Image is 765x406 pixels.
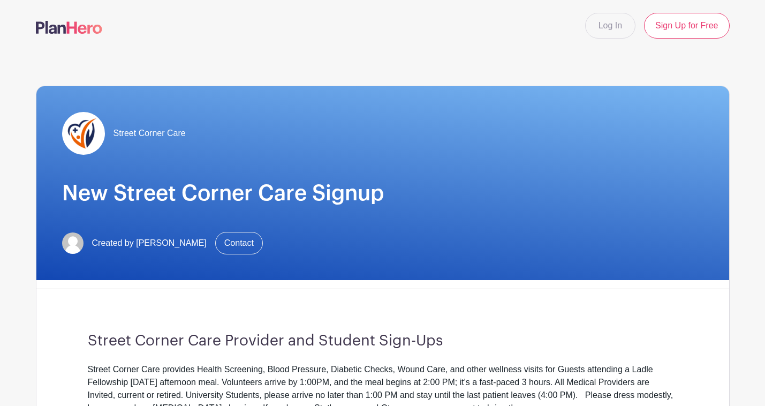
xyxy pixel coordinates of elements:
[113,127,186,140] span: Street Corner Care
[36,21,102,34] img: logo-507f7623f17ff9eddc593b1ce0a138ce2505c220e1c5a4e2b4648c50719b7d32.svg
[62,181,703,206] h1: New Street Corner Care Signup
[88,332,678,350] h3: Street Corner Care Provider and Student Sign-Ups
[215,232,263,254] a: Contact
[644,13,729,39] a: Sign Up for Free
[62,112,105,155] img: SCC%20PlanHero.png
[92,237,207,250] span: Created by [PERSON_NAME]
[62,232,84,254] img: default-ce2991bfa6775e67f084385cd625a349d9dcbb7a52a09fb2fda1e96e2d18dcdb.png
[585,13,635,39] a: Log In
